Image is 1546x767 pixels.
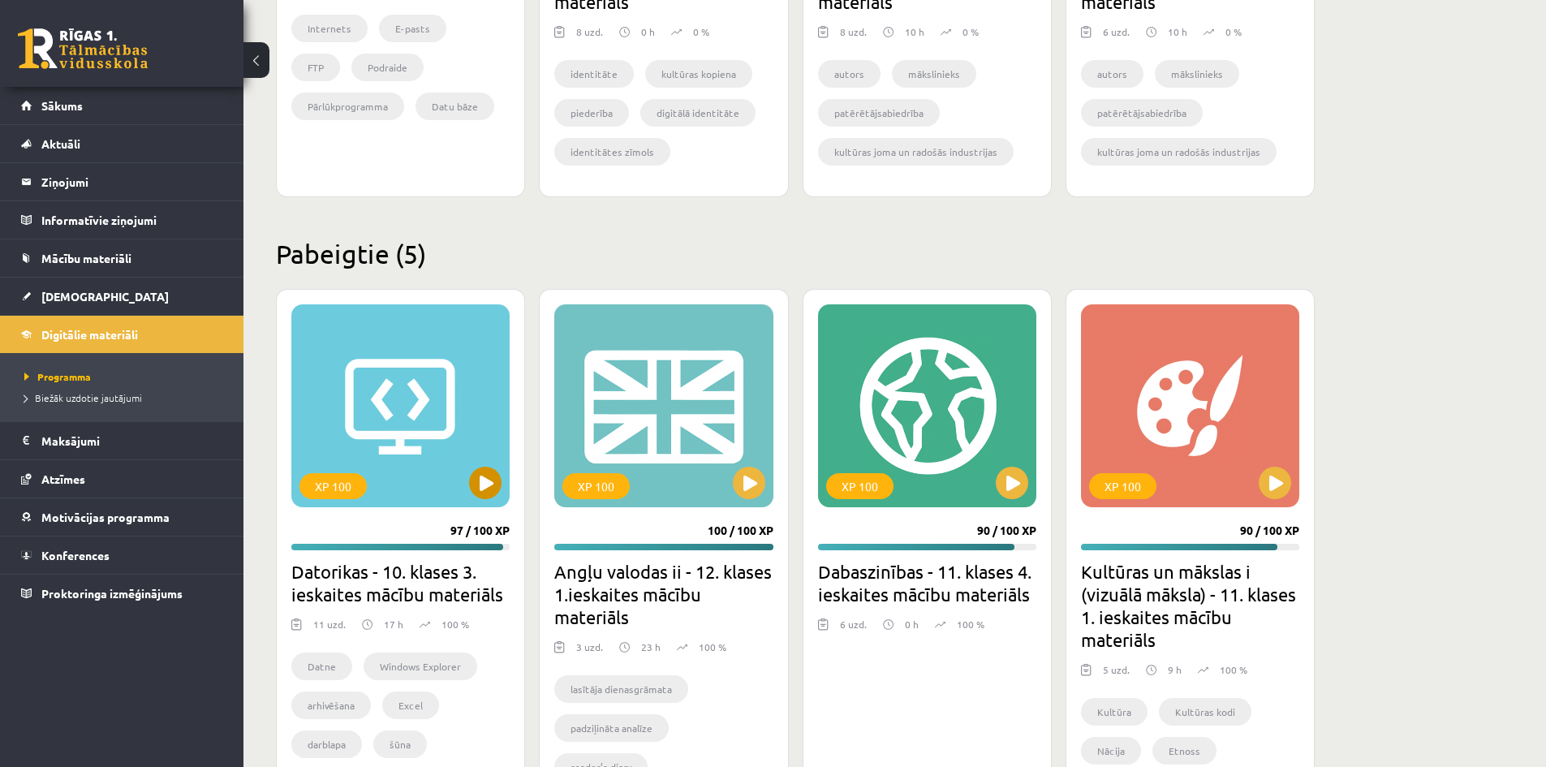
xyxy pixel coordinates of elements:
[1081,60,1143,88] li: autors
[18,28,148,69] a: Rīgas 1. Tālmācības vidusskola
[562,473,630,499] div: XP 100
[41,422,223,459] legend: Maksājumi
[41,201,223,239] legend: Informatīvie ziņojumi
[299,473,367,499] div: XP 100
[1152,737,1217,765] li: Etnoss
[41,510,170,524] span: Motivācijas programma
[1159,698,1251,726] li: Kultūras kodi
[24,369,227,384] a: Programma
[291,54,340,81] li: FTP
[291,730,362,758] li: darblapa
[379,15,446,42] li: E-pasts
[645,60,752,88] li: kultūras kopiena
[641,24,655,39] p: 0 h
[21,536,223,574] a: Konferences
[1225,24,1242,39] p: 0 %
[640,99,756,127] li: digitālā identitāte
[21,575,223,612] a: Proktoringa izmēģinājums
[21,278,223,315] a: [DEMOGRAPHIC_DATA]
[1155,60,1239,88] li: mākslinieks
[1081,698,1148,726] li: Kultūra
[818,138,1014,166] li: kultūras joma un radošās industrijas
[41,289,169,304] span: [DEMOGRAPHIC_DATA]
[840,24,867,49] div: 8 uzd.
[554,714,669,742] li: padziļināta analīze
[24,370,91,383] span: Programma
[416,93,494,120] li: Datu bāze
[1103,662,1130,687] div: 5 uzd.
[351,54,424,81] li: Podraide
[576,24,603,49] div: 8 uzd.
[1081,99,1203,127] li: patērētājsabiedrība
[1103,24,1130,49] div: 6 uzd.
[441,617,469,631] p: 100 %
[892,60,976,88] li: mākslinieks
[291,15,368,42] li: Internets
[276,238,1315,269] h2: Pabeigtie (5)
[41,251,131,265] span: Mācību materiāli
[1081,138,1277,166] li: kultūras joma un radošās industrijas
[41,586,183,601] span: Proktoringa izmēģinājums
[41,98,83,113] span: Sākums
[554,60,634,88] li: identitāte
[826,473,894,499] div: XP 100
[1168,662,1182,677] p: 9 h
[291,560,510,605] h2: Datorikas - 10. klases 3. ieskaites mācību materiāls
[1168,24,1187,39] p: 10 h
[373,730,427,758] li: šūna
[384,617,403,631] p: 17 h
[382,692,439,719] li: Excel
[41,327,138,342] span: Digitālie materiāli
[1081,560,1299,651] h2: Kultūras un mākslas i (vizuālā māksla) - 11. klases 1. ieskaites mācību materiāls
[818,99,940,127] li: patērētājsabiedrība
[1081,737,1141,765] li: Nācija
[905,24,924,39] p: 10 h
[699,640,726,654] p: 100 %
[554,675,688,703] li: lasītāja dienasgrāmata
[905,617,919,631] p: 0 h
[818,560,1036,605] h2: Dabaszinības - 11. klases 4. ieskaites mācību materiāls
[21,422,223,459] a: Maksājumi
[364,653,477,680] li: Windows Explorer
[1089,473,1156,499] div: XP 100
[576,640,603,664] div: 3 uzd.
[21,125,223,162] a: Aktuāli
[291,692,371,719] li: arhivēšana
[24,391,142,404] span: Biežāk uzdotie jautājumi
[962,24,979,39] p: 0 %
[291,653,352,680] li: Datne
[21,498,223,536] a: Motivācijas programma
[21,201,223,239] a: Informatīvie ziņojumi
[957,617,984,631] p: 100 %
[291,93,404,120] li: Pārlūkprogramma
[41,136,80,151] span: Aktuāli
[41,472,85,486] span: Atzīmes
[313,617,346,641] div: 11 uzd.
[818,60,881,88] li: autors
[41,163,223,200] legend: Ziņojumi
[1220,662,1247,677] p: 100 %
[21,87,223,124] a: Sākums
[554,138,670,166] li: identitātes zīmols
[693,24,709,39] p: 0 %
[840,617,867,641] div: 6 uzd.
[21,316,223,353] a: Digitālie materiāli
[21,239,223,277] a: Mācību materiāli
[641,640,661,654] p: 23 h
[21,163,223,200] a: Ziņojumi
[554,99,629,127] li: piederība
[554,560,773,628] h2: Angļu valodas ii - 12. klases 1.ieskaites mācību materiāls
[21,460,223,498] a: Atzīmes
[41,548,110,562] span: Konferences
[24,390,227,405] a: Biežāk uzdotie jautājumi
